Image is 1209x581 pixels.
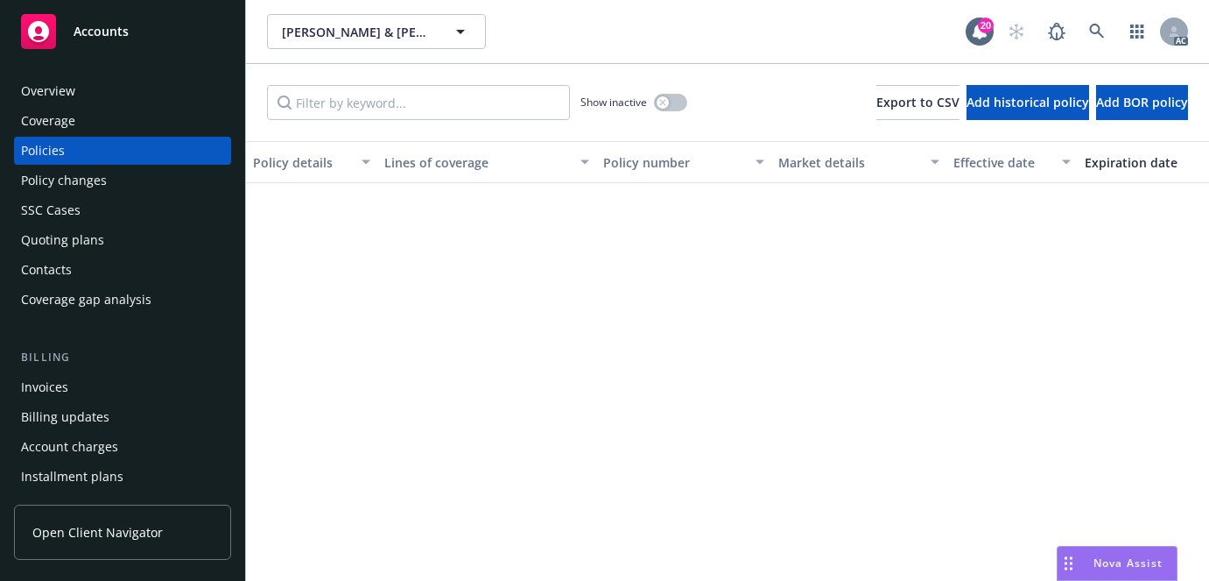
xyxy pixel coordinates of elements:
div: Policy details [253,153,351,172]
span: Add BOR policy [1096,94,1188,110]
div: Installment plans [21,463,123,491]
button: Policy details [246,141,377,183]
span: Nova Assist [1093,556,1163,570]
button: Lines of coverage [377,141,596,183]
a: Policies [14,137,231,165]
span: Export to CSV [876,94,959,110]
a: Quoting plans [14,226,231,254]
button: Export to CSV [876,85,959,120]
div: Coverage [21,107,75,135]
button: Add historical policy [966,85,1089,120]
a: Account charges [14,433,231,461]
a: Contacts [14,256,231,284]
a: SSC Cases [14,196,231,224]
div: Quoting plans [21,226,104,254]
div: 20 [978,18,994,33]
a: Coverage [14,107,231,135]
div: Effective date [953,153,1051,172]
span: Accounts [74,25,129,39]
input: Filter by keyword... [267,85,570,120]
span: Add historical policy [966,94,1089,110]
div: Invoices [21,373,68,401]
a: Invoices [14,373,231,401]
a: Start snowing [999,14,1034,49]
div: Policies [21,137,65,165]
div: Expiration date [1085,153,1200,172]
a: Policy changes [14,167,231,195]
div: Overview [21,77,75,105]
a: Search [1079,14,1114,49]
span: Open Client Navigator [32,523,163,542]
div: Coverage gap analysis [21,286,151,314]
a: Billing updates [14,403,231,431]
div: Account charges [21,433,118,461]
a: Coverage gap analysis [14,286,231,314]
a: Accounts [14,7,231,56]
div: Billing [14,349,231,366]
button: Market details [771,141,946,183]
div: Billing updates [21,403,109,431]
a: Overview [14,77,231,105]
div: SSC Cases [21,196,81,224]
div: Drag to move [1058,547,1079,580]
button: Add BOR policy [1096,85,1188,120]
div: Policy changes [21,167,107,195]
a: Switch app [1120,14,1155,49]
span: [PERSON_NAME] & [PERSON_NAME] [282,23,433,41]
div: Policy number [603,153,745,172]
div: Lines of coverage [384,153,570,172]
button: Effective date [946,141,1078,183]
a: Installment plans [14,463,231,491]
button: [PERSON_NAME] & [PERSON_NAME] [267,14,486,49]
button: Nova Assist [1057,546,1177,581]
a: Report a Bug [1039,14,1074,49]
button: Policy number [596,141,771,183]
div: Market details [778,153,920,172]
span: Show inactive [580,95,647,110]
div: Contacts [21,256,72,284]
